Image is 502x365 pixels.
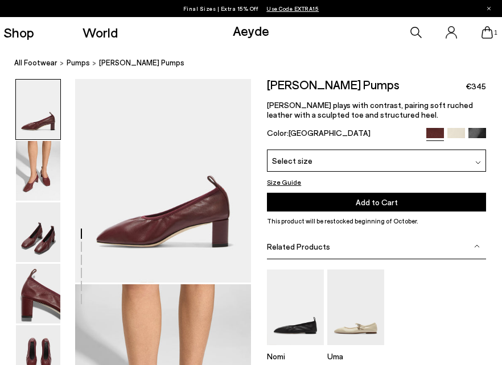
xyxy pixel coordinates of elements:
img: Uma Mary-Jane Flats [327,269,384,345]
img: Narissa Ruched Pumps - Image 4 [16,264,60,323]
p: Uma [327,351,384,361]
span: [PERSON_NAME] Pumps [99,57,184,69]
p: Nomi [267,351,324,361]
span: Add to Cart [356,197,398,207]
button: Size Guide [267,176,301,188]
img: Narissa Ruched Pumps - Image 2 [16,141,60,201]
span: Select size [272,155,312,167]
img: svg%3E [475,160,481,165]
a: 1 [482,26,493,39]
h2: [PERSON_NAME] Pumps [267,79,400,90]
img: Narissa Ruched Pumps - Image 1 [16,80,60,139]
span: €345 [466,81,486,92]
a: All Footwear [14,57,57,69]
div: Color: [267,128,419,141]
p: Final Sizes | Extra 15% Off [183,3,319,14]
span: Navigate to /collections/ss25-final-sizes [266,5,319,12]
span: Related Products [267,242,330,251]
a: World [83,26,118,39]
a: Shop [3,26,34,39]
a: Uma Mary-Jane Flats Uma [327,337,384,361]
img: Narissa Ruched Pumps - Image 3 [16,202,60,262]
img: svg%3E [474,243,480,249]
span: 1 [493,30,499,36]
a: Pumps [67,57,90,69]
a: Nomi Ruched Flats Nomi [267,337,324,361]
span: [GEOGRAPHIC_DATA] [289,128,371,138]
span: Pumps [67,58,90,67]
img: Nomi Ruched Flats [267,269,324,345]
nav: breadcrumb [14,48,502,79]
a: Aeyde [233,22,269,39]
button: Add to Cart [267,193,486,211]
p: [PERSON_NAME] plays with contrast, pairing soft ruched leather with a sculpted toe and structured... [267,101,486,120]
p: This product will be restocked beginning of October. [267,216,486,226]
